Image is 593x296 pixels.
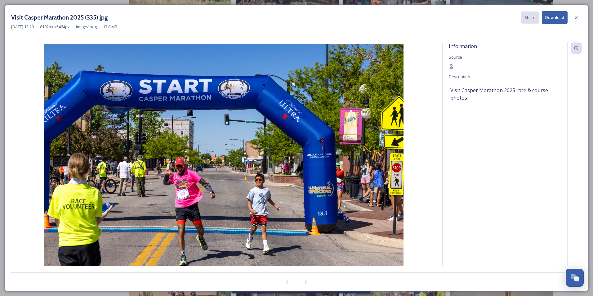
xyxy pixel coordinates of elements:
[521,11,539,24] button: Share
[449,54,462,60] span: Source
[566,269,584,287] button: Open Chat
[449,74,470,79] span: Description
[11,24,34,30] span: [DATE] 13:20
[11,13,108,22] h3: Visit Casper Marathon 2025 (335).jpg
[449,43,477,50] span: Information
[40,24,70,30] span: 8192 px x 5464 px
[76,24,97,30] span: image/jpeg
[11,44,436,284] img: Visit%20Casper%20Marathon%202025%20(335).jpg
[103,24,117,30] span: 17.8 MB
[450,87,560,101] span: Visit Casper Marathon 2025 race & course photos
[542,11,568,24] button: Download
